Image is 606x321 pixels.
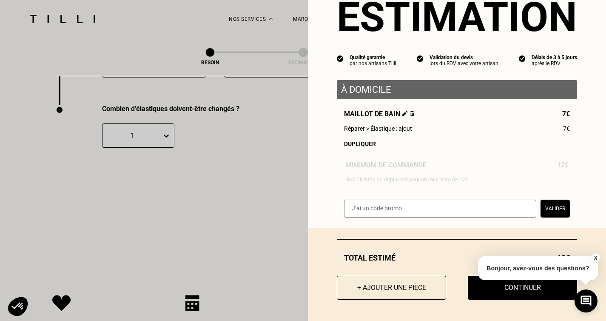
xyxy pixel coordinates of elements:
button: X [591,253,600,263]
img: icon list info [417,54,424,62]
span: 7€ [563,125,570,132]
button: Continuer [468,276,577,300]
span: Maillot de bain [344,110,415,118]
img: Supprimer [410,111,415,116]
div: Total estimé [337,253,577,262]
div: Qualité garantie [350,54,396,60]
div: Délais de 3 à 5 jours [532,54,577,60]
div: par nos artisans Tilli [350,60,396,66]
div: Dupliquer [344,140,570,147]
div: Minimum de commande [337,161,577,169]
div: après le RDV [532,60,577,66]
span: Réparer > Élastique : ajout [344,125,412,132]
input: J‘ai un code promo [344,200,536,218]
div: Nos Tillistes se déplacent pour un minimum de 12€ [337,176,577,183]
p: À domicile [341,84,573,95]
p: Bonjour, avez-vous des questions? [478,256,598,280]
div: Validation du devis [430,54,498,60]
span: 12€ [557,161,569,169]
img: icon list info [519,54,526,62]
img: icon list info [337,54,344,62]
span: 7€ [562,110,570,118]
button: + Ajouter une pièce [337,276,446,300]
img: Éditer [402,111,408,116]
button: Valider [541,200,570,218]
div: lors du RDV avec votre artisan [430,60,498,66]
